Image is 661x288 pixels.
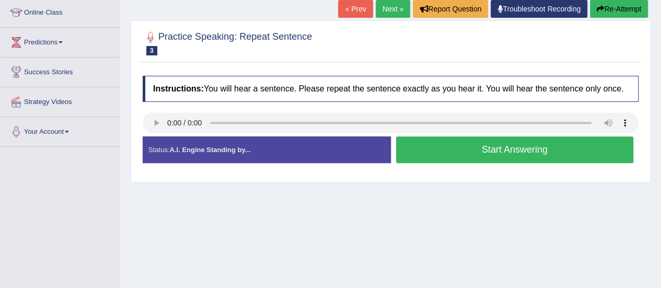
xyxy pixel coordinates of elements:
[1,57,120,84] a: Success Stories
[143,136,391,163] div: Status:
[153,84,204,93] b: Instructions:
[143,76,639,102] h4: You will hear a sentence. Please repeat the sentence exactly as you hear it. You will hear the se...
[1,87,120,113] a: Strategy Videos
[1,28,120,54] a: Predictions
[396,136,634,163] button: Start Answering
[143,29,312,55] h2: Practice Speaking: Repeat Sentence
[169,146,250,154] strong: A.I. Engine Standing by...
[1,117,120,143] a: Your Account
[146,46,157,55] span: 3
